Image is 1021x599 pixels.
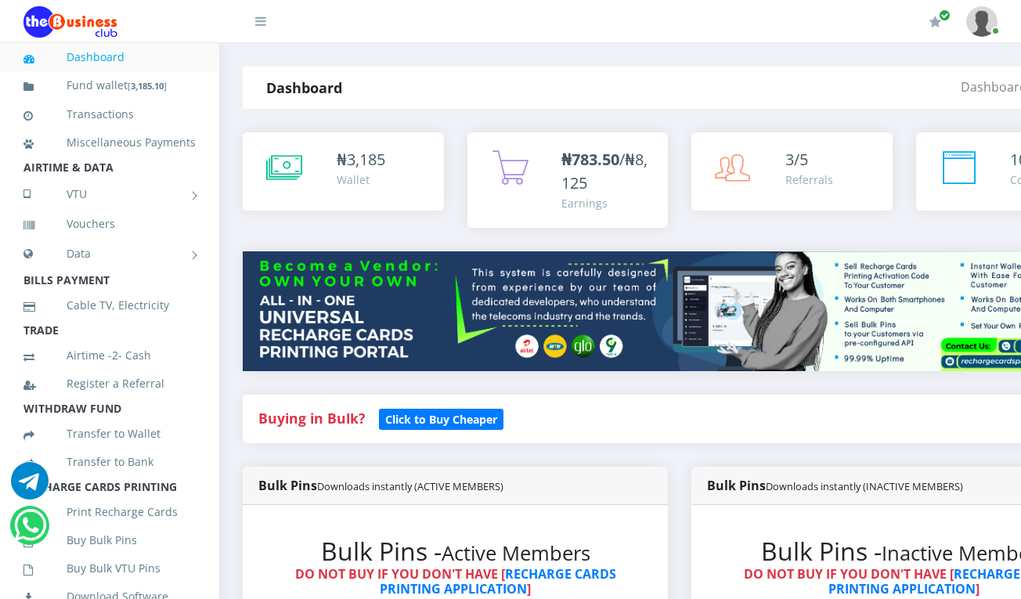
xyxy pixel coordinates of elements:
[337,171,385,188] div: Wallet
[337,148,385,171] div: ₦
[380,565,616,597] a: RECHARGE CARDS PRINTING APPLICATION
[766,479,963,493] small: Downloads instantly (INACTIVE MEMBERS)
[23,206,196,242] a: Vouchers
[966,6,998,37] img: User
[23,366,196,402] a: Register a Referral
[23,96,196,132] a: Transactions
[785,171,833,188] div: Referrals
[295,565,616,597] strong: DO NOT BUY IF YOU DON'T HAVE [ ]
[23,494,196,530] a: Print Recharge Cards
[442,539,590,567] small: Active Members
[258,477,503,494] strong: Bulk Pins
[929,16,941,28] i: Renew/Upgrade Subscription
[23,337,196,373] a: Airtime -2- Cash
[23,39,196,75] a: Dashboard
[23,444,196,480] a: Transfer to Bank
[23,6,117,38] img: Logo
[317,479,503,493] small: Downloads instantly (ACTIVE MEMBERS)
[128,80,167,92] small: [ ]
[11,474,49,500] a: Chat for support
[243,132,444,211] a: ₦3,185 Wallet
[23,416,196,452] a: Transfer to Wallet
[23,175,196,214] a: VTU
[691,132,893,211] a: 3/5 Referrals
[274,536,637,566] h2: Bulk Pins -
[131,80,164,92] b: 3,185.10
[23,124,196,161] a: Miscellaneous Payments
[379,409,503,428] a: Click to Buy Cheaper
[467,132,669,228] a: ₦783.50/₦8,125 Earnings
[707,477,963,494] strong: Bulk Pins
[561,195,653,211] div: Earnings
[23,234,196,273] a: Data
[561,149,648,193] span: /₦8,125
[23,67,196,104] a: Fund wallet[3,185.10]
[23,522,196,558] a: Buy Bulk Pins
[561,149,619,170] b: ₦783.50
[14,518,46,544] a: Chat for support
[385,412,497,427] b: Click to Buy Cheaper
[939,9,951,21] span: Renew/Upgrade Subscription
[347,149,385,170] span: 3,185
[23,550,196,586] a: Buy Bulk VTU Pins
[266,78,342,97] strong: Dashboard
[258,409,365,428] strong: Buying in Bulk?
[785,149,808,170] span: 3/5
[23,287,196,323] a: Cable TV, Electricity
